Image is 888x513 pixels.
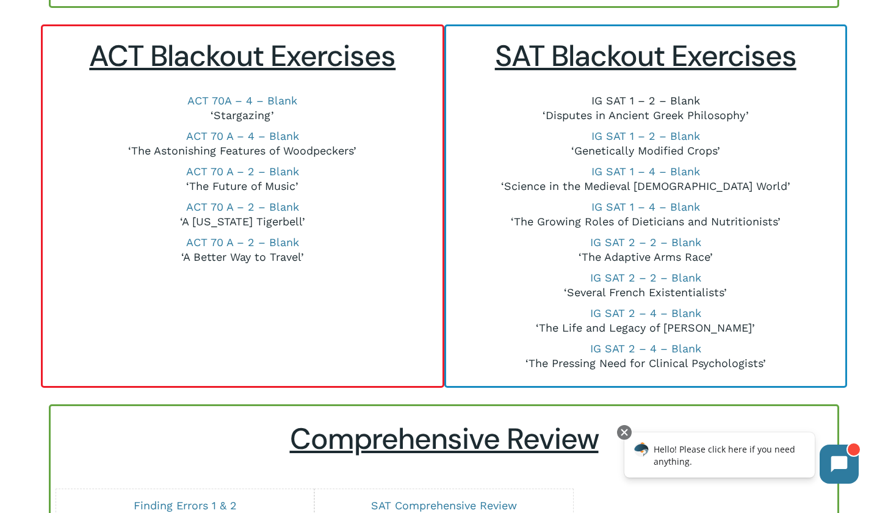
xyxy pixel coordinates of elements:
a: IG SAT 2 – 4 – Blank [590,307,701,319]
p: ‘The Life and Legacy of [PERSON_NAME]’ [454,306,837,335]
a: IG SAT 2 – 2 – Blank [590,236,701,249]
a: IG SAT 1 – 4 – Blank [591,165,700,178]
p: ‘A [US_STATE] Tigerbell’ [51,200,434,229]
a: ACT 70 A – 4 – Blank [186,129,299,142]
p: ‘Stargazing’ [51,93,434,123]
iframe: Chatbot [612,423,871,496]
p: ‘The Astonishing Features of Woodpeckers’ [51,129,434,158]
p: ‘Genetically Modified Crops’ [454,129,837,158]
p: ‘The Adaptive Arms Race’ [454,235,837,264]
p: ‘The Future of Music’ [51,164,434,194]
a: IG SAT 1 – 4 – Blank [591,200,700,213]
a: ACT 70 A – 2 – Blank [186,236,299,249]
a: SAT Comprehensive Review [371,499,517,512]
u: ACT Blackout Exercises [89,37,395,75]
a: IG SAT 2 – 4 – Blank [590,342,701,355]
a: IG SAT 1 – 2 – Blank [591,94,700,107]
p: ‘A Better Way to Travel’ [51,235,434,264]
u: SAT Blackout Exercises [495,37,796,75]
a: ACT 70 A – 2 – Blank [186,200,299,213]
p: ‘The Growing Roles of Dieticians and Nutritionists’ [454,200,837,229]
p: ‘Several French Existentialists’ [454,271,837,300]
a: ACT 70 A – 2 – Blank [186,165,299,178]
a: IG SAT 1 – 2 – Blank [591,129,700,142]
u: Comprehensive Review [290,420,599,458]
p: ‘Disputes in Ancient Greek Philosophy’ [454,93,837,123]
a: IG SAT 2 – 2 – Blank [590,271,701,284]
p: ‘Science in the Medieval [DEMOGRAPHIC_DATA] World’ [454,164,837,194]
a: ACT 70A – 4 – Blank [187,94,297,107]
p: ‘The Pressing Need for Clinical Psychologists’ [454,341,837,371]
a: Finding Errors 1 & 2 [134,499,237,512]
